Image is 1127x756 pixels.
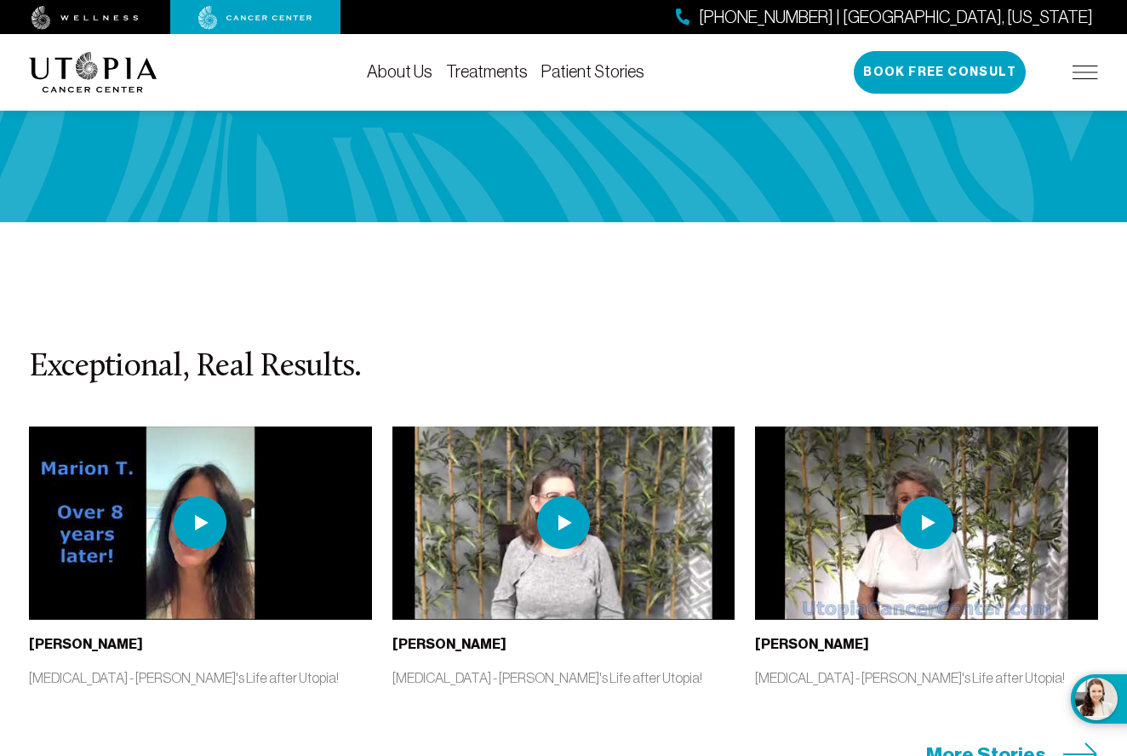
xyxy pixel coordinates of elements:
img: cancer center [198,6,312,30]
b: [PERSON_NAME] [392,636,506,652]
img: play icon [901,496,953,549]
img: play icon [537,496,590,549]
img: logo [29,52,157,93]
button: Book Free Consult [854,51,1026,94]
b: [PERSON_NAME] [755,636,869,652]
a: [PHONE_NUMBER] | [GEOGRAPHIC_DATA], [US_STATE] [676,5,1093,30]
img: thumbnail [392,427,735,619]
p: [MEDICAL_DATA] - [PERSON_NAME]'s Life after Utopia! [392,668,735,687]
a: Patient Stories [541,62,644,81]
p: [MEDICAL_DATA] - [PERSON_NAME]'s Life after Utopia! [755,668,1098,687]
p: [MEDICAL_DATA] - [PERSON_NAME]'s Life after Utopia! [29,668,372,687]
a: About Us [367,62,432,81]
img: thumbnail [29,427,372,619]
img: play icon [174,496,226,549]
a: Treatments [446,62,528,81]
b: [PERSON_NAME] [29,636,143,652]
img: wellness [31,6,139,30]
img: thumbnail [755,427,1098,619]
span: [PHONE_NUMBER] | [GEOGRAPHIC_DATA], [US_STATE] [699,5,1093,30]
h3: Exceptional, Real Results. [29,350,1098,386]
img: icon-hamburger [1073,66,1098,79]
